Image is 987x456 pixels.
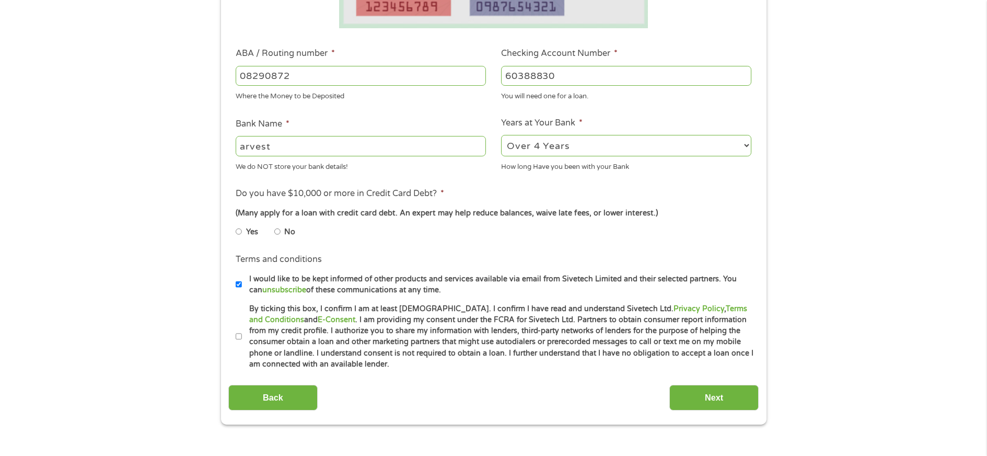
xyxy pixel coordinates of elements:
[246,226,258,238] label: Yes
[236,254,322,265] label: Terms and conditions
[262,286,306,294] a: unsubscribe
[242,273,754,296] label: I would like to be kept informed of other products and services available via email from Sivetech...
[236,188,444,199] label: Do you have $10,000 or more in Credit Card Debt?
[236,88,486,102] div: Where the Money to be Deposited
[501,66,751,86] input: 345634636
[284,226,295,238] label: No
[669,385,759,411] input: Next
[236,158,486,172] div: We do NOT store your bank details!
[236,119,289,130] label: Bank Name
[318,315,355,324] a: E-Consent
[501,88,751,102] div: You will need one for a loan.
[501,158,751,172] div: How long Have you been with your Bank
[236,66,486,86] input: 263177916
[236,48,335,59] label: ABA / Routing number
[674,304,724,313] a: Privacy Policy
[228,385,318,411] input: Back
[501,48,618,59] label: Checking Account Number
[501,118,583,129] label: Years at Your Bank
[249,304,747,324] a: Terms and Conditions
[242,303,754,370] label: By ticking this box, I confirm I am at least [DEMOGRAPHIC_DATA]. I confirm I have read and unders...
[236,208,751,219] div: (Many apply for a loan with credit card debt. An expert may help reduce balances, waive late fees...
